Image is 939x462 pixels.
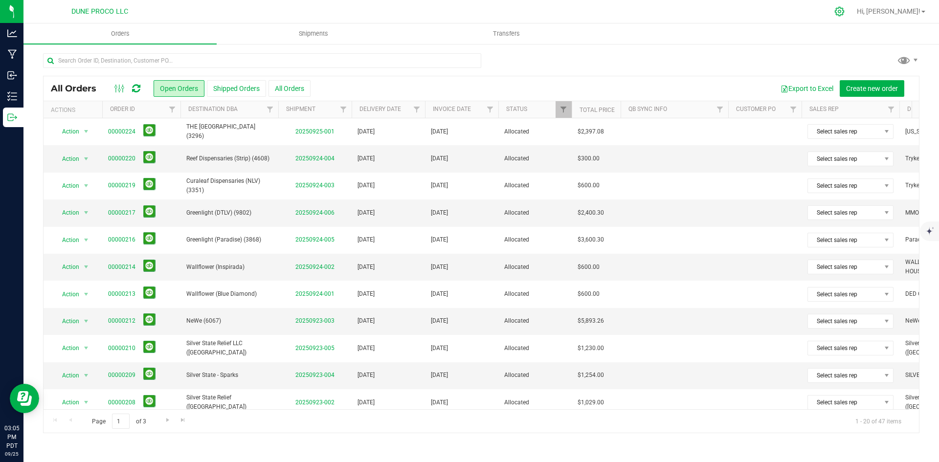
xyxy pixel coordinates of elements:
[80,369,92,382] span: select
[51,107,98,113] div: Actions
[108,398,135,407] a: 00000208
[482,101,498,118] a: Filter
[358,154,375,163] span: [DATE]
[4,450,19,458] p: 09/25
[431,127,448,136] span: [DATE]
[186,208,272,218] span: Greenlight (DTLV) (9802)
[268,80,311,97] button: All Orders
[4,424,19,450] p: 03:05 PM PDT
[808,396,881,409] span: Select sales rep
[154,80,204,97] button: Open Orders
[176,414,190,427] a: Go to the last page
[578,289,600,299] span: $600.00
[295,209,335,216] a: 20250924-006
[808,369,881,382] span: Select sales rep
[848,414,909,428] span: 1 - 20 of 47 items
[358,263,375,272] span: [DATE]
[80,152,92,166] span: select
[80,341,92,355] span: select
[80,125,92,138] span: select
[628,106,667,112] a: QB Sync Info
[808,152,881,166] span: Select sales rep
[808,314,881,328] span: Select sales rep
[262,101,278,118] a: Filter
[108,127,135,136] a: 00000224
[431,263,448,272] span: [DATE]
[359,106,401,112] a: Delivery Date
[7,49,17,59] inline-svg: Manufacturing
[43,53,481,68] input: Search Order ID, Destination, Customer PO...
[295,290,335,297] a: 20250924-001
[186,154,272,163] span: Reef Dispensaries (Strip) (4608)
[712,101,728,118] a: Filter
[774,80,840,97] button: Export to Excel
[186,122,272,141] span: THE [GEOGRAPHIC_DATA] (3296)
[883,101,899,118] a: Filter
[431,235,448,244] span: [DATE]
[53,369,80,382] span: Action
[80,287,92,301] span: select
[286,29,341,38] span: Shipments
[186,393,272,412] span: Silver State Relief ([GEOGRAPHIC_DATA])
[358,181,375,190] span: [DATE]
[736,106,776,112] a: Customer PO
[53,341,80,355] span: Action
[186,371,272,380] span: Silver State - Sparks
[358,127,375,136] span: [DATE]
[358,316,375,326] span: [DATE]
[808,287,881,301] span: Select sales rep
[7,91,17,101] inline-svg: Inventory
[578,344,604,353] span: $1,230.00
[186,316,272,326] span: NeWe (6067)
[112,414,130,429] input: 1
[295,264,335,270] a: 20250924-002
[504,398,566,407] span: Allocated
[431,371,448,380] span: [DATE]
[84,414,154,429] span: Page of 3
[857,7,920,15] span: Hi, [PERSON_NAME]!
[71,7,128,16] span: DUNE PROCO LLC
[186,289,272,299] span: Wallflower (Blue Diamond)
[110,106,135,112] a: Order ID
[10,384,39,413] iframe: Resource center
[431,398,448,407] span: [DATE]
[578,208,604,218] span: $2,400.30
[808,206,881,220] span: Select sales rep
[433,106,471,112] a: Invoice Date
[108,316,135,326] a: 00000212
[431,208,448,218] span: [DATE]
[108,289,135,299] a: 00000213
[578,398,604,407] span: $1,029.00
[833,6,847,17] div: Manage settings
[358,371,375,380] span: [DATE]
[295,182,335,189] a: 20250924-003
[53,206,80,220] span: Action
[108,235,135,244] a: 00000216
[295,236,335,243] a: 20250924-005
[51,83,106,94] span: All Orders
[53,314,80,328] span: Action
[295,345,335,352] a: 20250923-005
[504,208,566,218] span: Allocated
[808,341,881,355] span: Select sales rep
[358,235,375,244] span: [DATE]
[431,181,448,190] span: [DATE]
[504,316,566,326] span: Allocated
[480,29,533,38] span: Transfers
[23,23,217,44] a: Orders
[108,154,135,163] a: 00000220
[335,101,352,118] a: Filter
[504,154,566,163] span: Allocated
[809,106,839,112] a: Sales Rep
[846,85,898,92] span: Create new order
[578,371,604,380] span: $1,254.00
[431,344,448,353] span: [DATE]
[80,314,92,328] span: select
[506,106,527,112] a: Status
[108,344,135,353] a: 00000210
[80,233,92,247] span: select
[53,396,80,409] span: Action
[808,179,881,193] span: Select sales rep
[578,127,604,136] span: $2,397.08
[286,106,315,112] a: Shipment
